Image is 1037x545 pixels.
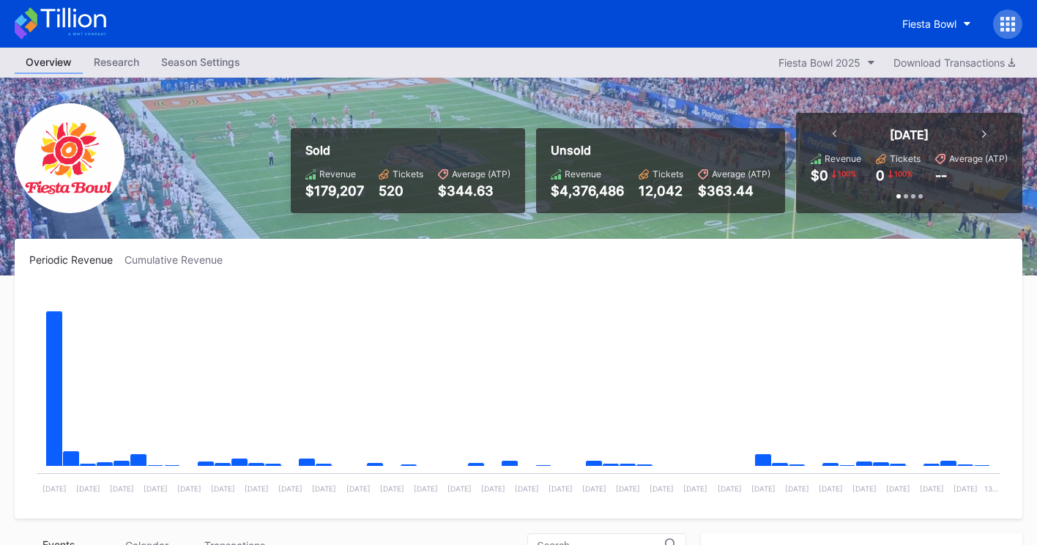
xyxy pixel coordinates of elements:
text: [DATE] [380,484,404,493]
text: [DATE] [42,484,67,493]
div: $179,207 [305,183,364,199]
div: 0 [876,168,885,183]
div: $4,376,486 [551,183,624,199]
text: [DATE] [278,484,302,493]
text: [DATE] [582,484,606,493]
div: Download Transactions [893,56,1015,69]
svg: Chart title [29,284,1008,504]
div: Fiesta Bowl 2025 [778,56,861,69]
div: 100 % [893,168,914,179]
div: 12,042 [639,183,683,199]
text: [DATE] [414,484,438,493]
text: [DATE] [751,484,776,493]
text: [DATE] [481,484,505,493]
text: [DATE] [346,484,371,493]
button: Download Transactions [886,53,1022,73]
text: [DATE] [785,484,809,493]
text: [DATE] [110,484,134,493]
div: Tickets [653,168,683,179]
text: [DATE] [177,484,201,493]
div: Research [83,51,150,73]
a: Research [83,51,150,74]
text: [DATE] [245,484,269,493]
div: $363.44 [698,183,770,199]
div: Average (ATP) [712,168,770,179]
div: Average (ATP) [452,168,510,179]
div: Periodic Revenue [29,253,124,266]
text: [DATE] [954,484,978,493]
button: Fiesta Bowl [891,10,982,37]
text: [DATE] [211,484,235,493]
text: [DATE] [76,484,100,493]
div: $344.63 [438,183,510,199]
div: 100 % [836,168,858,179]
div: Revenue [565,168,601,179]
text: 13… [984,484,998,493]
div: Average (ATP) [949,153,1008,164]
img: FiestaBowl.png [15,103,124,213]
text: [DATE] [312,484,336,493]
div: Sold [305,143,510,157]
text: [DATE] [549,484,573,493]
button: Fiesta Bowl 2025 [771,53,882,73]
text: [DATE] [447,484,472,493]
text: [DATE] [852,484,877,493]
div: Revenue [319,168,356,179]
text: [DATE] [515,484,539,493]
div: Fiesta Bowl [902,18,956,30]
text: [DATE] [819,484,843,493]
div: -- [935,168,947,183]
a: Season Settings [150,51,251,74]
div: Revenue [825,153,861,164]
div: Cumulative Revenue [124,253,234,266]
div: [DATE] [890,127,929,142]
text: [DATE] [650,484,674,493]
div: Tickets [890,153,921,164]
text: [DATE] [718,484,742,493]
text: [DATE] [683,484,707,493]
div: Unsold [551,143,770,157]
div: $0 [811,168,828,183]
text: [DATE] [920,484,944,493]
text: [DATE] [616,484,640,493]
div: Tickets [393,168,423,179]
a: Overview [15,51,83,74]
div: 520 [379,183,423,199]
text: [DATE] [886,484,910,493]
text: [DATE] [144,484,168,493]
div: Season Settings [150,51,251,73]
